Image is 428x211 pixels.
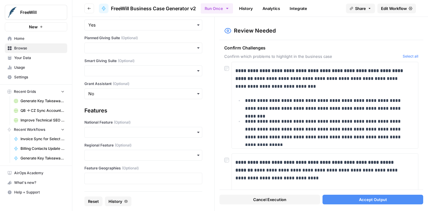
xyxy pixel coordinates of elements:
span: QB -> CZ Sync Account Matching [20,108,65,113]
label: Smart Giving Suite [84,58,202,64]
a: Edit Workflow [377,4,416,13]
span: Billing Contacts Update Workflow v3.0 [20,146,65,151]
span: History [109,198,122,204]
a: Analytics [259,4,284,13]
span: FreeWill Business Case Generator v2 [111,5,196,12]
a: Browse [5,43,67,53]
button: Accept Output [323,195,423,204]
span: Reset [88,198,99,204]
button: Share [346,4,375,13]
span: Recent Workflows [14,127,45,132]
button: Recent Grids [5,87,67,96]
span: Browse [14,46,65,51]
span: Cancel Execution [253,197,286,203]
span: Accept Output [359,197,387,203]
span: FreeWill [20,9,57,15]
span: Usage [14,65,65,70]
a: Integrate [286,4,311,13]
button: Reset [84,197,102,206]
a: Usage [5,63,67,72]
button: New [5,22,67,31]
span: Confirm which problems to highlight in the business case [224,53,400,59]
label: Regional Feature [84,143,202,148]
button: Workspace: FreeWill [5,5,67,20]
button: Cancel Execution [219,195,320,204]
a: QB -> CZ Sync Account Matching [11,106,67,115]
span: Generate Key Takeaways from Webinar Transcripts [20,98,65,104]
span: (Optional) [113,81,129,87]
span: Settings [14,74,65,80]
div: Features [84,106,202,115]
span: (Optional) [118,58,134,64]
button: History [105,197,131,206]
a: Billing Contacts Update Workflow v3.0 [11,144,67,153]
a: Invoice Sync for Select Partners (QB -> CZ) [11,134,67,144]
a: Settings [5,72,67,82]
label: Planned Giving Suite [84,35,202,41]
span: Generate Key Takeaways from Webinar Transcript [20,156,65,161]
span: (Optional) [115,143,131,148]
a: Home [5,34,67,43]
span: New [29,24,38,30]
button: Recent Workflows [5,125,67,134]
h2: Review Needed [234,27,276,35]
a: History [235,4,256,13]
span: Your Data [14,55,65,61]
a: Improve Technical SEO for Page [11,115,67,125]
a: AirOps Academy [5,168,67,178]
span: Recent Grids [14,89,36,94]
button: Select all [403,53,418,59]
span: Home [14,36,65,41]
img: FreeWill Logo [7,7,18,18]
a: Your Data [5,53,67,63]
span: AirOps Academy [14,170,65,176]
label: Feature Geographies [84,165,202,171]
button: Help + Support [5,187,67,197]
a: Generate Key Takeaways from Webinar Transcript [11,153,67,163]
span: (Optional) [121,35,138,41]
a: FreeWill Business Case Generator v2 [99,4,196,13]
button: Run Once [201,3,233,14]
button: What's new? [5,178,67,187]
label: Grant Assistant [84,81,202,87]
span: Improve Technical SEO for Page [20,118,65,123]
label: National Feature [84,120,202,125]
a: Generate Key Takeaways from Webinar Transcripts [11,96,67,106]
span: Share [355,5,366,11]
span: Edit Workflow [381,5,407,11]
span: Confirm Challenges [224,45,400,51]
span: Invoice Sync for Select Partners (QB -> CZ) [20,136,65,142]
span: (Optional) [122,165,139,171]
input: Yes [88,22,198,28]
span: Help + Support [14,190,65,195]
span: (Optional) [114,120,131,125]
input: No [88,91,198,97]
